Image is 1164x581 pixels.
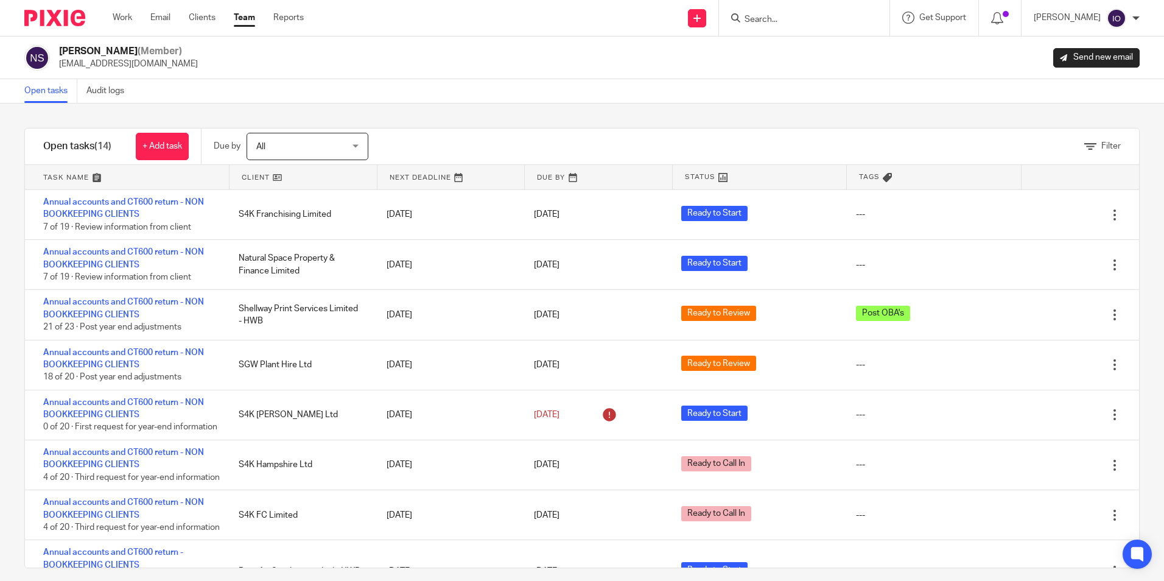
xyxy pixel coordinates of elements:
[189,12,216,24] a: Clients
[534,410,559,419] span: [DATE]
[86,79,133,103] a: Audit logs
[681,306,756,321] span: Ready to Review
[534,567,559,576] span: [DATE]
[681,406,748,421] span: Ready to Start
[94,141,111,151] span: (14)
[43,423,217,432] span: 0 of 20 · First request for year-end information
[743,15,853,26] input: Search
[856,509,865,521] div: ---
[1107,9,1126,28] img: svg%3E
[24,45,50,71] img: svg%3E
[150,12,170,24] a: Email
[43,248,204,269] a: Annual accounts and CT600 return - NON BOOKKEEPING CLIENTS
[273,12,304,24] a: Reports
[24,79,77,103] a: Open tasks
[374,452,522,477] div: [DATE]
[856,259,865,271] div: ---
[534,311,559,319] span: [DATE]
[374,253,522,277] div: [DATE]
[43,473,220,482] span: 4 of 20 · Third request for year-end information
[681,562,748,577] span: Ready to Start
[256,143,265,151] span: All
[59,58,198,70] p: [EMAIL_ADDRESS][DOMAIN_NAME]
[43,548,183,569] a: Annual accounts and CT600 return - BOOKKEEPING CLIENTS
[859,172,880,182] span: Tags
[43,323,181,331] span: 21 of 23 · Post year end adjustments
[374,353,522,377] div: [DATE]
[1101,142,1121,150] span: Filter
[138,46,182,56] span: (Member)
[59,45,198,58] h2: [PERSON_NAME]
[43,498,204,519] a: Annual accounts and CT600 return - NON BOOKKEEPING CLIENTS
[43,198,204,219] a: Annual accounts and CT600 return - NON BOOKKEEPING CLIENTS
[374,303,522,327] div: [DATE]
[43,273,191,281] span: 7 of 19 · Review information from client
[43,448,204,469] a: Annual accounts and CT600 return - NON BOOKKEEPING CLIENTS
[374,403,522,427] div: [DATE]
[534,511,559,519] span: [DATE]
[234,12,255,24] a: Team
[43,298,204,319] a: Annual accounts and CT600 return - NON BOOKKEEPING CLIENTS
[226,353,374,377] div: SGW Plant Hire Ltd
[43,523,220,532] span: 4 of 20 · Third request for year-end information
[534,361,559,369] span: [DATE]
[226,246,374,283] div: Natural Space Property & Finance Limited
[226,297,374,334] div: Shellway Print Services Limited - HWB
[374,503,522,527] div: [DATE]
[534,211,559,219] span: [DATE]
[1053,48,1140,68] a: Send new email
[226,452,374,477] div: S4K Hampshire Ltd
[856,459,865,471] div: ---
[43,398,204,419] a: Annual accounts and CT600 return - NON BOOKKEEPING CLIENTS
[214,140,240,152] p: Due by
[681,506,751,521] span: Ready to Call In
[856,565,865,577] div: ---
[43,140,111,153] h1: Open tasks
[43,373,181,382] span: 18 of 20 · Post year end adjustments
[856,306,910,321] span: Post OBA's
[24,10,85,26] img: Pixie
[43,348,204,369] a: Annual accounts and CT600 return - NON BOOKKEEPING CLIENTS
[681,206,748,221] span: Ready to Start
[685,172,715,182] span: Status
[856,359,865,371] div: ---
[534,261,559,269] span: [DATE]
[374,202,522,227] div: [DATE]
[43,223,191,231] span: 7 of 19 · Review information from client
[226,503,374,527] div: S4K FC Limited
[113,12,132,24] a: Work
[136,133,189,160] a: + Add task
[919,13,966,22] span: Get Support
[856,409,865,421] div: ---
[534,461,559,470] span: [DATE]
[1034,12,1101,24] p: [PERSON_NAME]
[856,208,865,220] div: ---
[681,456,751,471] span: Ready to Call In
[681,356,756,371] span: Ready to Review
[681,256,748,271] span: Ready to Start
[226,403,374,427] div: S4K [PERSON_NAME] Ltd
[226,202,374,227] div: S4K Franchising Limited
